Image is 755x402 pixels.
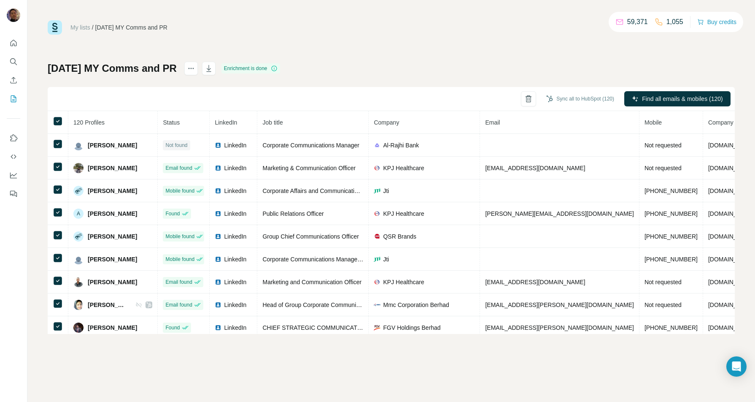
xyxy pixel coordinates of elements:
[262,210,324,217] span: Public Relations Officer
[644,301,682,308] span: Not requested
[215,324,221,331] img: LinkedIn logo
[70,24,90,31] a: My lists
[7,168,20,183] button: Dashboard
[7,186,20,201] button: Feedback
[708,119,755,126] span: Company website
[383,323,440,332] span: FGV Holdings Berhad
[165,278,192,286] span: Email found
[224,301,246,309] span: LinkedIn
[224,255,246,263] span: LinkedIn
[221,63,280,73] div: Enrichment is done
[88,141,137,149] span: [PERSON_NAME]
[165,301,192,309] span: Email found
[48,20,62,35] img: Surfe Logo
[215,187,221,194] img: LinkedIn logo
[374,187,380,194] img: company-logo
[262,279,361,285] span: Marketing and Communication Officer
[262,233,359,240] span: Group Chief Communications Officer
[73,209,84,219] div: A
[224,141,246,149] span: LinkedIn
[383,209,424,218] span: KPJ Healthcare
[644,256,698,263] span: [PHONE_NUMBER]
[262,119,283,126] span: Job title
[485,279,585,285] span: [EMAIL_ADDRESS][DOMAIN_NAME]
[73,254,84,264] img: Avatar
[165,324,180,331] span: Found
[374,142,380,149] img: company-logo
[48,62,177,75] h1: [DATE] MY Comms and PR
[262,165,356,171] span: Marketing & Communication Officer
[215,256,221,263] img: LinkedIn logo
[383,187,389,195] span: Jti
[644,187,698,194] span: [PHONE_NUMBER]
[88,232,137,241] span: [PERSON_NAME]
[215,301,221,308] img: LinkedIn logo
[644,210,698,217] span: [PHONE_NUMBER]
[224,209,246,218] span: LinkedIn
[7,91,20,106] button: My lists
[165,187,194,195] span: Mobile found
[262,301,375,308] span: Head of Group Corporate Communications
[165,164,192,172] span: Email found
[88,164,137,172] span: [PERSON_NAME]
[224,278,246,286] span: LinkedIn
[624,91,731,106] button: Find all emails & mobiles (120)
[644,279,682,285] span: Not requested
[374,165,380,171] img: company-logo
[666,17,683,27] p: 1,055
[88,323,137,332] span: [PERSON_NAME]
[485,301,634,308] span: [EMAIL_ADDRESS][PERSON_NAME][DOMAIN_NAME]
[165,210,180,217] span: Found
[215,165,221,171] img: LinkedIn logo
[374,210,380,217] img: company-logo
[92,23,94,32] li: /
[73,163,84,173] img: Avatar
[7,8,20,22] img: Avatar
[163,119,180,126] span: Status
[7,149,20,164] button: Use Surfe API
[165,233,194,240] span: Mobile found
[383,141,419,149] span: Al-Rajhi Bank
[485,165,585,171] span: [EMAIL_ADDRESS][DOMAIN_NAME]
[95,23,167,32] div: [DATE] MY Comms and PR
[262,187,388,194] span: Corporate Affairs and Communications Manager
[224,187,246,195] span: LinkedIn
[262,324,399,331] span: CHIEF STRATEGIC COMMUNICATIONS OFFICER
[224,232,246,241] span: LinkedIn
[165,141,187,149] span: Not found
[224,323,246,332] span: LinkedIn
[7,130,20,146] button: Use Surfe on LinkedIn
[7,35,20,51] button: Quick start
[485,119,500,126] span: Email
[485,324,634,331] span: [EMAIL_ADDRESS][PERSON_NAME][DOMAIN_NAME]
[262,142,359,149] span: Corporate Communications Manager
[73,323,84,333] img: Avatar
[165,255,194,263] span: Mobile found
[184,62,198,75] button: actions
[262,256,499,263] span: Corporate Communications Manager - Regional Business Partner, [GEOGRAPHIC_DATA]
[215,233,221,240] img: LinkedIn logo
[88,187,137,195] span: [PERSON_NAME]
[73,277,84,287] img: Avatar
[215,210,221,217] img: LinkedIn logo
[215,279,221,285] img: LinkedIn logo
[88,301,127,309] span: [PERSON_NAME]
[73,186,84,196] img: Avatar
[7,54,20,69] button: Search
[644,165,682,171] span: Not requested
[88,278,137,286] span: [PERSON_NAME]
[383,278,424,286] span: KPJ Healthcare
[485,210,634,217] span: [PERSON_NAME][EMAIL_ADDRESS][DOMAIN_NAME]
[374,256,380,263] img: company-logo
[540,92,620,105] button: Sync all to HubSpot (120)
[383,301,449,309] span: Mmc Corporation Berhad
[73,119,105,126] span: 120 Profiles
[374,324,380,331] img: company-logo
[88,255,137,263] span: [PERSON_NAME]
[215,142,221,149] img: LinkedIn logo
[374,279,380,285] img: company-logo
[726,356,747,377] div: Open Intercom Messenger
[73,300,84,310] img: Avatar
[374,233,380,240] img: company-logo
[374,119,399,126] span: Company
